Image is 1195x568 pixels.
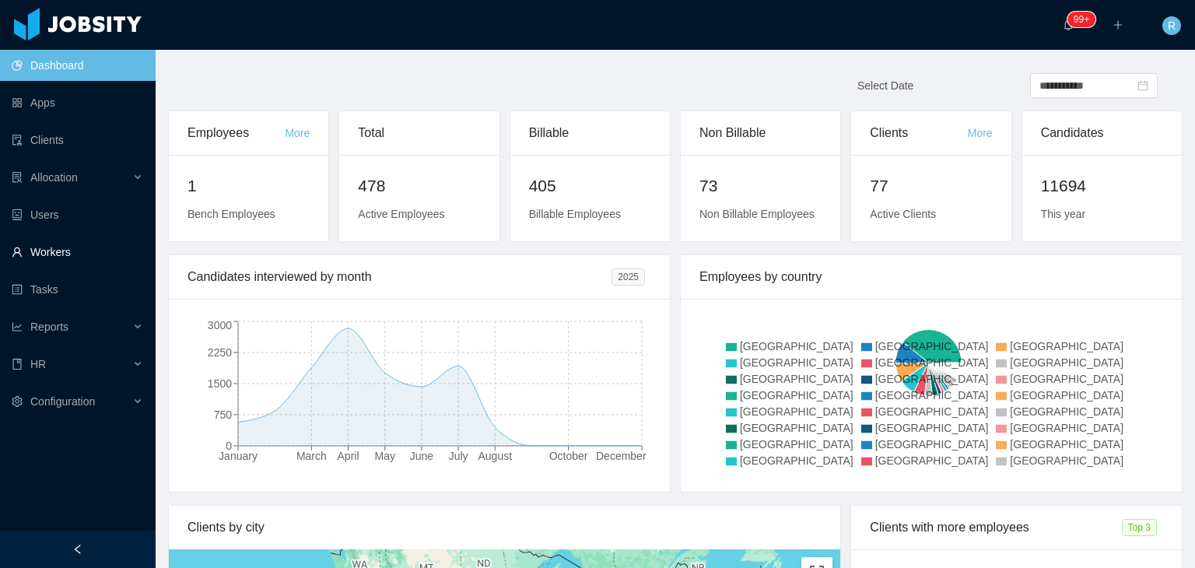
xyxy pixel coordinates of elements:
span: [GEOGRAPHIC_DATA] [740,373,853,385]
span: [GEOGRAPHIC_DATA] [875,422,989,434]
tspan: 2250 [208,346,232,359]
div: Billable [529,111,651,155]
tspan: May [375,450,395,462]
span: [GEOGRAPHIC_DATA] [1010,438,1123,451]
span: [GEOGRAPHIC_DATA] [875,356,989,369]
span: [GEOGRAPHIC_DATA] [740,340,853,352]
i: icon: plus [1113,19,1123,30]
h2: 73 [699,174,822,198]
i: icon: setting [12,396,23,407]
tspan: March [296,450,327,462]
i: icon: solution [12,172,23,183]
a: icon: pie-chartDashboard [12,50,143,81]
tspan: 1500 [208,377,232,390]
h2: 478 [358,174,480,198]
sup: 218 [1067,12,1095,27]
span: Configuration [30,395,95,408]
span: [GEOGRAPHIC_DATA] [740,356,853,369]
span: [GEOGRAPHIC_DATA] [1010,356,1123,369]
tspan: 750 [214,408,233,421]
tspan: 0 [226,440,232,452]
span: HR [30,358,46,370]
span: Billable Employees [529,208,621,220]
span: Active Employees [358,208,444,220]
span: This year [1041,208,1086,220]
span: [GEOGRAPHIC_DATA] [875,389,989,401]
div: Employees [187,111,285,155]
tspan: August [478,450,512,462]
div: Clients with more employees [870,506,1121,549]
div: Total [358,111,480,155]
tspan: December [596,450,647,462]
span: Select Date [857,79,913,92]
span: Reports [30,321,68,333]
span: [GEOGRAPHIC_DATA] [1010,422,1123,434]
span: [GEOGRAPHIC_DATA] [1010,405,1123,418]
span: 2025 [612,268,645,286]
div: Candidates [1041,111,1163,155]
h2: 77 [870,174,992,198]
i: icon: line-chart [12,321,23,332]
a: icon: profileTasks [12,274,143,305]
tspan: June [410,450,434,462]
span: Non Billable Employees [699,208,815,220]
tspan: July [449,450,468,462]
span: [GEOGRAPHIC_DATA] [740,389,853,401]
div: Candidates interviewed by month [187,255,612,299]
div: Clients [870,111,967,155]
span: Top 3 [1122,519,1157,536]
span: [GEOGRAPHIC_DATA] [875,454,989,467]
span: Active Clients [870,208,936,220]
tspan: 3000 [208,319,232,331]
span: [GEOGRAPHIC_DATA] [740,454,853,467]
span: [GEOGRAPHIC_DATA] [740,438,853,451]
span: R [1168,16,1176,35]
tspan: October [549,450,588,462]
a: More [285,127,310,139]
a: icon: robotUsers [12,199,143,230]
a: icon: appstoreApps [12,87,143,118]
tspan: January [219,450,258,462]
span: [GEOGRAPHIC_DATA] [875,340,989,352]
span: [GEOGRAPHIC_DATA] [1010,340,1123,352]
span: [GEOGRAPHIC_DATA] [875,438,989,451]
a: icon: auditClients [12,124,143,156]
a: icon: userWorkers [12,237,143,268]
h2: 1 [187,174,310,198]
tspan: April [338,450,359,462]
div: Employees by country [699,255,1163,299]
span: [GEOGRAPHIC_DATA] [740,405,853,418]
span: [GEOGRAPHIC_DATA] [875,373,989,385]
span: Bench Employees [187,208,275,220]
span: [GEOGRAPHIC_DATA] [740,422,853,434]
div: Non Billable [699,111,822,155]
span: [GEOGRAPHIC_DATA] [1010,373,1123,385]
a: More [968,127,993,139]
i: icon: bell [1063,19,1074,30]
span: [GEOGRAPHIC_DATA] [1010,454,1123,467]
i: icon: book [12,359,23,370]
h2: 11694 [1041,174,1163,198]
span: [GEOGRAPHIC_DATA] [875,405,989,418]
div: Clients by city [187,506,822,549]
i: icon: calendar [1137,80,1148,91]
span: Allocation [30,171,78,184]
h2: 405 [529,174,651,198]
span: [GEOGRAPHIC_DATA] [1010,389,1123,401]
